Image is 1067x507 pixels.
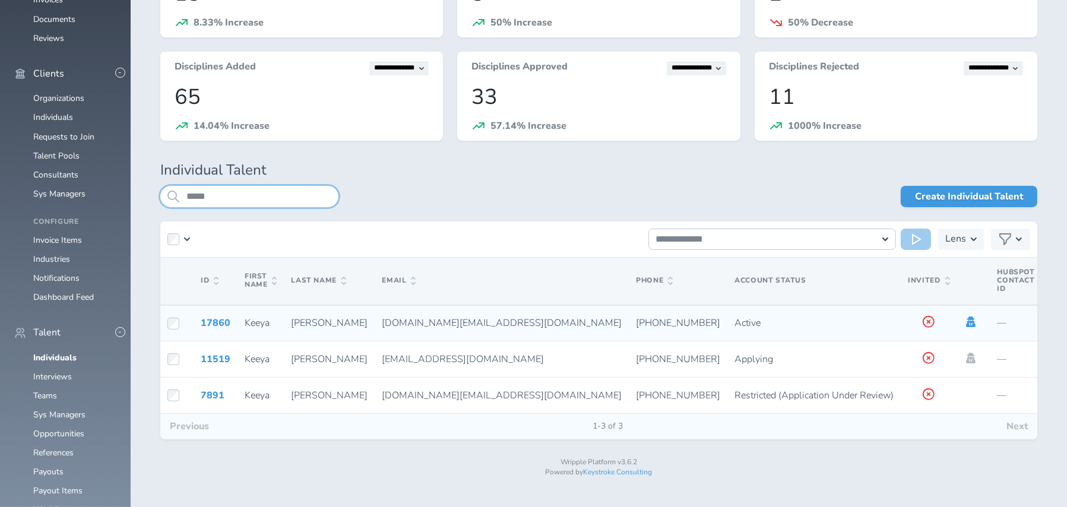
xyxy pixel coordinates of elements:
[901,229,931,250] button: Run Action
[998,390,1044,401] p: —
[201,277,219,285] span: ID
[33,447,74,458] a: References
[33,390,57,401] a: Teams
[382,353,544,366] span: [EMAIL_ADDRESS][DOMAIN_NAME]
[964,316,977,327] a: Impersonate
[938,229,984,250] button: Lens
[33,188,86,199] a: Sys Managers
[490,16,552,29] span: 50% Increase
[734,389,894,402] span: Restricted (Application Under Review)
[201,316,230,329] a: 17860
[33,428,84,439] a: Opportunities
[194,119,270,132] span: 14.04% Increase
[490,119,566,132] span: 57.14% Increase
[291,353,368,366] span: [PERSON_NAME]
[175,61,256,75] h3: Disciplines Added
[636,277,673,285] span: Phone
[998,318,1044,328] p: —
[33,218,116,226] h4: Configure
[33,93,84,104] a: Organizations
[160,162,1037,179] h1: Individual Talent
[115,68,125,78] button: -
[160,414,219,439] button: Previous
[33,327,61,338] span: Talent
[998,354,1044,365] p: —
[788,16,853,29] span: 50% Decrease
[33,253,70,265] a: Industries
[33,272,80,284] a: Notifications
[583,422,632,431] span: 1-3 of 3
[245,389,270,402] span: Keeya
[33,235,82,246] a: Invoice Items
[636,353,720,366] span: [PHONE_NUMBER]
[769,85,1023,109] p: 11
[901,186,1037,207] a: Create Individual Talent
[33,409,86,420] a: Sys Managers
[788,119,862,132] span: 1000% Increase
[33,68,64,79] span: Clients
[33,352,77,363] a: Individuals
[945,229,966,250] h3: Lens
[734,275,806,285] span: Account Status
[636,389,720,402] span: [PHONE_NUMBER]
[471,85,726,109] p: 33
[471,61,568,75] h3: Disciplines Approved
[33,131,94,142] a: Requests to Join
[175,85,429,109] p: 65
[33,485,83,496] a: Payout Items
[115,327,125,337] button: -
[769,61,859,75] h3: Disciplines Rejected
[584,467,653,477] a: Keystroke Consulting
[245,316,270,329] span: Keeya
[908,277,949,285] span: Invited
[33,112,73,123] a: Individuals
[964,353,977,363] a: Impersonate
[997,414,1037,439] button: Next
[245,272,277,289] span: First Name
[245,353,270,366] span: Keeya
[382,277,416,285] span: Email
[160,468,1037,477] p: Powered by
[201,389,224,402] a: 7891
[998,268,1044,293] span: Hubspot Contact Id
[734,316,761,329] span: Active
[201,353,230,366] a: 11519
[33,291,94,303] a: Dashboard Feed
[291,316,368,329] span: [PERSON_NAME]
[382,316,622,329] span: [DOMAIN_NAME][EMAIL_ADDRESS][DOMAIN_NAME]
[33,150,80,161] a: Talent Pools
[33,169,78,180] a: Consultants
[734,353,773,366] span: Applying
[382,389,622,402] span: [DOMAIN_NAME][EMAIL_ADDRESS][DOMAIN_NAME]
[33,466,64,477] a: Payouts
[33,33,64,44] a: Reviews
[160,458,1037,467] p: Wripple Platform v3.6.2
[291,389,368,402] span: [PERSON_NAME]
[636,316,720,329] span: [PHONE_NUMBER]
[194,16,264,29] span: 8.33% Increase
[291,277,346,285] span: Last Name
[33,371,72,382] a: Interviews
[33,14,75,25] a: Documents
